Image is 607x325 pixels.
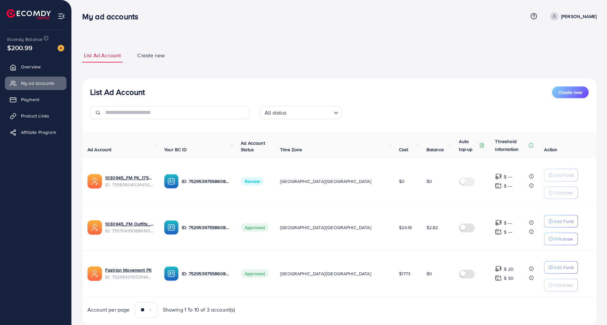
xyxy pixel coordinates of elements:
p: ID: 7529539755860836369 [182,224,230,231]
span: Ad Account [87,146,112,153]
span: Create new [137,52,165,59]
span: List Ad Account [84,52,121,59]
p: Withdraw [554,189,573,197]
a: 1030945_FM Outfits_1759512825336 [105,221,154,227]
span: $0 [399,178,405,185]
img: top-up amount [495,275,502,281]
img: ic-ads-acc.e4c84228.svg [87,266,102,281]
p: Threshold information [495,137,527,153]
p: Add Fund [554,217,574,225]
span: Create new [559,89,582,96]
span: Account per page [87,306,130,314]
span: $200.99 [7,43,32,52]
span: Your BC ID [164,146,187,153]
button: Create new [552,86,589,98]
span: My ad accounts [21,80,54,86]
h3: My ad accounts [82,12,143,21]
span: ID: 7557049108884619282 [105,227,154,234]
span: $0 [427,178,432,185]
input: Search for option [289,107,331,117]
p: ID: 7529539755860836369 [182,177,230,185]
a: Affiliate Program [5,126,66,139]
p: [PERSON_NAME] [561,12,597,20]
button: Withdraw [544,233,578,245]
p: $ --- [504,173,512,181]
img: menu [58,12,65,20]
button: Add Fund [544,215,578,227]
button: Withdraw [544,279,578,291]
div: Search for option [260,106,342,119]
span: [GEOGRAPHIC_DATA]/[GEOGRAPHIC_DATA] [280,224,371,231]
a: 1030945_FM PK_1759822596175 [105,174,154,181]
span: Balance [427,146,444,153]
span: Affiliate Program [21,129,56,135]
img: ic-ba-acc.ded83a64.svg [164,220,179,235]
p: $ 20 [504,265,514,273]
span: Time Zone [280,146,302,153]
span: Approved [241,223,269,232]
img: ic-ba-acc.ded83a64.svg [164,266,179,281]
img: ic-ads-acc.e4c84228.svg [87,220,102,235]
p: $ 50 [504,274,514,282]
p: Auto top-up [459,137,478,153]
img: ic-ads-acc.e4c84228.svg [87,174,102,189]
h3: List Ad Account [90,87,145,97]
p: Add Fund [554,171,574,179]
span: $1773 [399,270,411,277]
p: Add Fund [554,263,574,271]
div: <span class='underline'>Fashion Movement PK</span></br>7529540197294407681 [105,267,154,280]
span: [GEOGRAPHIC_DATA]/[GEOGRAPHIC_DATA] [280,270,371,277]
img: logo [7,9,51,19]
span: [GEOGRAPHIC_DATA]/[GEOGRAPHIC_DATA] [280,178,371,185]
span: Cost [399,146,408,153]
button: Add Fund [544,169,578,181]
img: top-up amount [495,228,502,235]
p: $ --- [504,182,512,190]
img: top-up amount [495,265,502,272]
span: $24.18 [399,224,412,231]
iframe: Chat [579,296,602,320]
p: $ --- [504,219,512,227]
a: Overview [5,60,66,73]
div: <span class='underline'>1030945_FM PK_1759822596175</span></br>7558380402449235984 [105,174,154,188]
p: ID: 7529539755860836369 [182,270,230,278]
img: image [58,45,64,51]
img: top-up amount [495,173,502,180]
img: top-up amount [495,182,502,189]
span: $0 [427,270,432,277]
img: ic-ba-acc.ded83a64.svg [164,174,179,189]
span: Action [544,146,557,153]
span: Approved [241,269,269,278]
span: Payment [21,96,39,103]
a: Fashion Movement PK [105,267,152,273]
p: $ --- [504,228,512,236]
span: ID: 7558380402449235984 [105,181,154,188]
p: Withdraw [554,281,573,289]
span: All status [263,108,288,117]
span: Showing 1 To 10 of 3 account(s) [163,306,235,314]
span: ID: 7529540197294407681 [105,274,154,280]
span: Ecomdy Balance [7,36,43,43]
span: Ad Account Status [241,140,265,153]
a: [PERSON_NAME] [547,12,597,21]
img: top-up amount [495,219,502,226]
span: $2.82 [427,224,438,231]
span: Overview [21,63,41,70]
span: Review [241,177,264,186]
p: Withdraw [554,235,573,243]
a: Payment [5,93,66,106]
a: Product Links [5,109,66,122]
div: <span class='underline'>1030945_FM Outfits_1759512825336</span></br>7557049108884619282 [105,221,154,234]
span: Product Links [21,113,49,119]
a: My ad accounts [5,77,66,90]
button: Add Fund [544,261,578,274]
button: Withdraw [544,187,578,199]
